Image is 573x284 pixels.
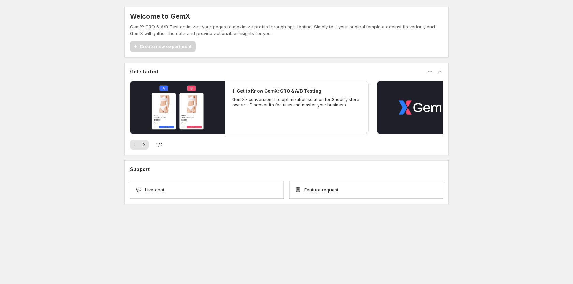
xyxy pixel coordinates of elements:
span: 1 / 2 [156,141,163,148]
p: GemX - conversion rate optimization solution for Shopify store owners. Discover its features and ... [232,97,362,108]
h2: 1. Get to Know GemX: CRO & A/B Testing [232,87,321,94]
span: Feature request [304,186,338,193]
h3: Get started [130,68,158,75]
p: GemX: CRO & A/B Test optimizes your pages to maximize profits through split testing. Simply test ... [130,23,443,37]
h3: Support [130,166,150,173]
h5: Welcome to GemX [130,12,190,20]
span: Live chat [145,186,164,193]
